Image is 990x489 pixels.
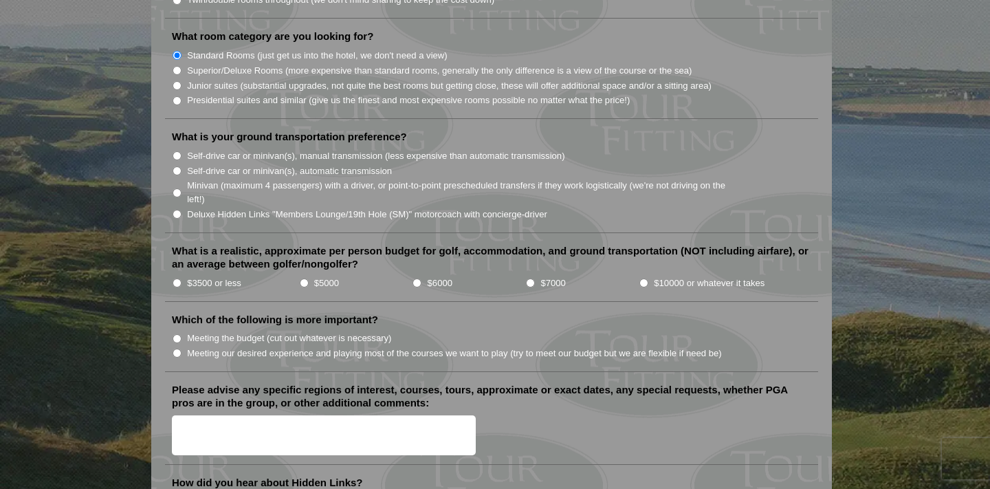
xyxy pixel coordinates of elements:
[187,49,448,63] label: Standard Rooms (just get us into the hotel, we don't need a view)
[172,313,378,327] label: Which of the following is more important?
[172,130,407,144] label: What is your ground transportation preference?
[187,164,392,178] label: Self-drive car or minivan(s), automatic transmission
[187,64,692,78] label: Superior/Deluxe Rooms (more expensive than standard rooms, generally the only difference is a vie...
[172,30,373,43] label: What room category are you looking for?
[187,94,630,107] label: Presidential suites and similar (give us the finest and most expensive rooms possible no matter w...
[172,244,811,271] label: What is a realistic, approximate per person budget for golf, accommodation, and ground transporta...
[187,179,740,206] label: Minivan (maximum 4 passengers) with a driver, or point-to-point prescheduled transfers if they wo...
[187,208,547,221] label: Deluxe Hidden Links "Members Lounge/19th Hole (SM)" motorcoach with concierge-driver
[187,276,241,290] label: $3500 or less
[540,276,565,290] label: $7000
[314,276,339,290] label: $5000
[654,276,764,290] label: $10000 or whatever it takes
[187,332,391,345] label: Meeting the budget (cut out whatever is necessary)
[187,347,722,360] label: Meeting our desired experience and playing most of the courses we want to play (try to meet our b...
[187,79,712,93] label: Junior suites (substantial upgrades, not quite the best rooms but getting close, these will offer...
[172,383,811,410] label: Please advise any specific regions of interest, courses, tours, approximate or exact dates, any s...
[187,149,564,163] label: Self-drive car or minivan(s), manual transmission (less expensive than automatic transmission)
[428,276,452,290] label: $6000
